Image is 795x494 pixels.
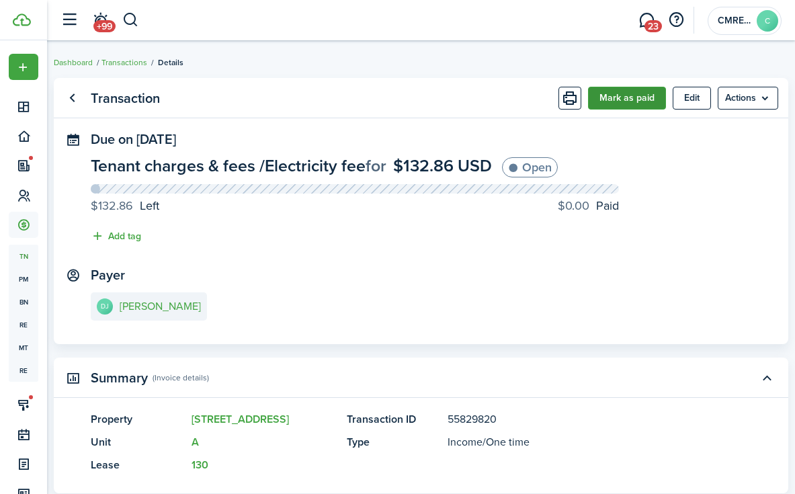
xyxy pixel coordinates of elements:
[91,129,176,149] span: Due on [DATE]
[588,87,666,110] button: Mark as paid
[448,411,711,427] panel-main-description: 55829820
[93,20,116,32] span: +99
[347,434,441,450] panel-main-title: Type
[54,411,788,493] panel-main-body: Toggle accordion
[502,157,558,177] status: Open
[91,370,148,386] panel-main-title: Summary
[718,16,751,26] span: CMREINC
[97,298,113,315] avatar-text: DJ
[448,434,483,450] span: Income
[13,13,31,26] img: TenantCloud
[9,290,38,313] a: bn
[87,3,113,38] a: Notifications
[91,197,133,215] progress-caption-label-value: $132.86
[192,457,208,472] a: 130
[158,56,183,69] span: Details
[718,87,778,110] menu-btn: Actions
[9,245,38,267] a: tn
[56,7,82,33] button: Open sidebar
[91,229,141,244] button: Add tag
[54,56,93,69] a: Dashboard
[9,359,38,382] a: re
[91,267,125,283] panel-main-title: Payer
[366,153,386,178] span: for
[558,87,581,110] button: Print
[755,366,778,389] button: Toggle accordion
[9,336,38,359] a: mt
[665,9,687,32] button: Open resource center
[122,9,139,32] button: Search
[91,197,159,215] progress-caption-label: Left
[91,434,185,450] panel-main-title: Unit
[9,313,38,336] a: re
[486,434,530,450] span: One time
[644,20,662,32] span: 23
[9,54,38,80] button: Open menu
[91,91,160,106] panel-main-title: Transaction
[192,411,289,427] a: [STREET_ADDRESS]
[120,300,201,313] e-details-info-title: [PERSON_NAME]
[558,197,589,215] progress-caption-label-value: $0.00
[153,372,209,384] panel-main-subtitle: (Invoice details)
[347,411,441,427] panel-main-title: Transaction ID
[91,411,185,427] panel-main-title: Property
[558,197,619,215] progress-caption-label: Paid
[448,434,711,450] panel-main-description: /
[192,434,199,450] a: A
[101,56,147,69] a: Transactions
[757,10,778,32] avatar-text: C
[393,153,492,178] span: $132.86 USD
[91,153,366,178] span: Tenant charges & fees / Electricity fee
[60,87,83,110] a: Go back
[9,267,38,290] a: pm
[91,292,207,321] a: DJ[PERSON_NAME]
[673,87,711,110] button: Edit
[91,457,185,473] panel-main-title: Lease
[634,3,659,38] a: Messaging
[718,87,778,110] button: Open menu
